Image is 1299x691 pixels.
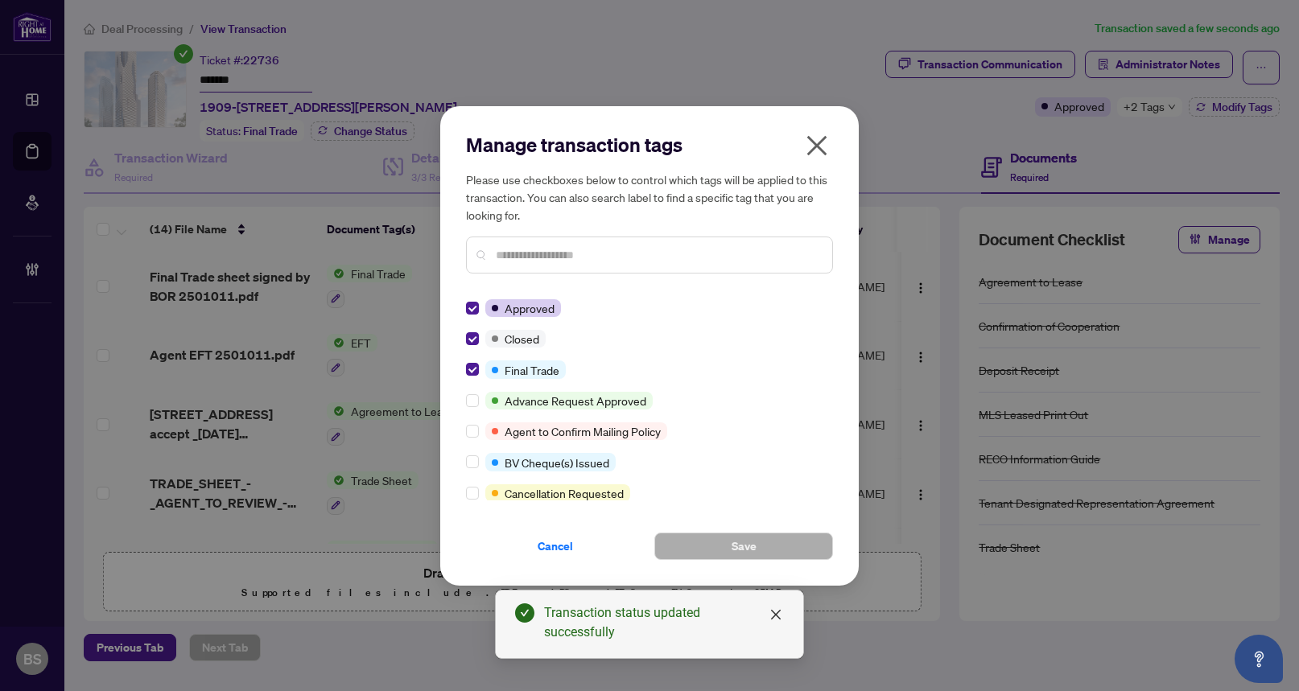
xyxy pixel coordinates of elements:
[804,133,830,158] span: close
[544,603,784,642] div: Transaction status updated successfully
[538,533,573,559] span: Cancel
[505,484,624,502] span: Cancellation Requested
[505,392,646,409] span: Advance Request Approved
[515,603,534,623] span: check-circle
[466,171,833,224] h5: Please use checkboxes below to control which tags will be applied to this transaction. You can al...
[505,454,609,471] span: BV Cheque(s) Issued
[505,361,559,379] span: Final Trade
[505,422,661,440] span: Agent to Confirm Mailing Policy
[767,606,785,623] a: Close
[505,299,555,317] span: Approved
[769,608,782,621] span: close
[654,533,833,560] button: Save
[466,533,645,560] button: Cancel
[505,330,539,348] span: Closed
[1235,635,1283,683] button: Open asap
[466,132,833,158] h2: Manage transaction tags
